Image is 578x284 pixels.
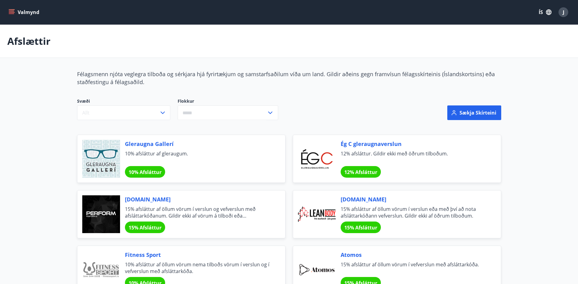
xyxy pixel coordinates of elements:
[447,105,501,120] button: Sækja skírteini
[125,140,271,148] span: Gleraugna Gallerí
[125,195,271,203] span: [DOMAIN_NAME]
[82,109,90,116] span: Allt
[129,169,161,176] span: 10% Afsláttur
[125,261,271,275] span: 10% afsláttur af öllum vörum nema tilboðs vörum í verslun og í vefverslun með afsláttarkóða.
[129,224,161,231] span: 15% Afsláttur
[341,206,486,219] span: 15% afsláttur af öllum vörum í verslun eða með því að nota afsláttarkóðann vefverslun. Gildir ekk...
[178,98,278,104] label: Flokkur
[344,224,377,231] span: 15% Afsláttur
[341,140,486,148] span: Ég C gleraugnaverslun
[341,251,486,259] span: Atomos
[125,206,271,219] span: 15% afsláttur af öllum vörum í verslun og vefverslun með afsláttarkóðanum. Gildir ekki af vörum á...
[7,7,42,18] button: menu
[341,195,486,203] span: [DOMAIN_NAME]
[125,150,271,164] span: 10% afsláttur af gleraugum.
[7,34,51,48] p: Afslættir
[563,9,564,16] span: J
[77,105,170,120] button: Allt
[341,150,486,164] span: 12% afsláttur. Gildir ekki með öðrum tilboðum.
[125,251,271,259] span: Fitness Sport
[341,261,486,275] span: 15% afsláttur af öllum vörum í vefverslun með afsláttarkóða.
[77,70,495,86] span: Félagsmenn njóta veglegra tilboða og sérkjara hjá fyrirtækjum og samstarfsaðilum víða um land. Gi...
[556,5,571,20] button: J
[535,7,555,18] button: ÍS
[344,169,377,176] span: 12% Afsláttur
[77,98,170,105] span: Svæði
